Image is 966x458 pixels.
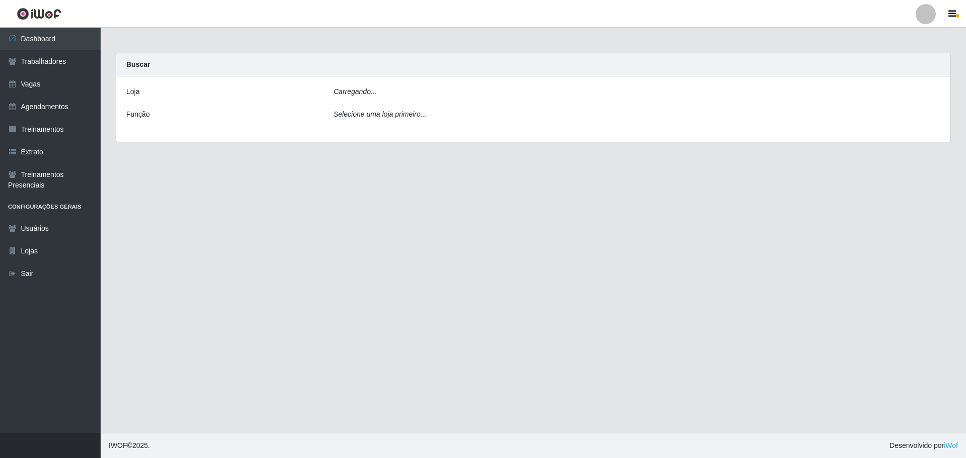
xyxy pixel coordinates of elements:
[126,109,150,120] label: Função
[890,440,958,451] span: Desenvolvido por
[126,60,150,68] strong: Buscar
[334,87,377,96] i: Carregando...
[944,441,958,449] a: iWof
[126,86,139,97] label: Loja
[334,110,426,118] i: Selecione uma loja primeiro...
[109,441,127,449] span: IWOF
[17,8,61,20] img: CoreUI Logo
[109,440,150,451] span: © 2025 .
